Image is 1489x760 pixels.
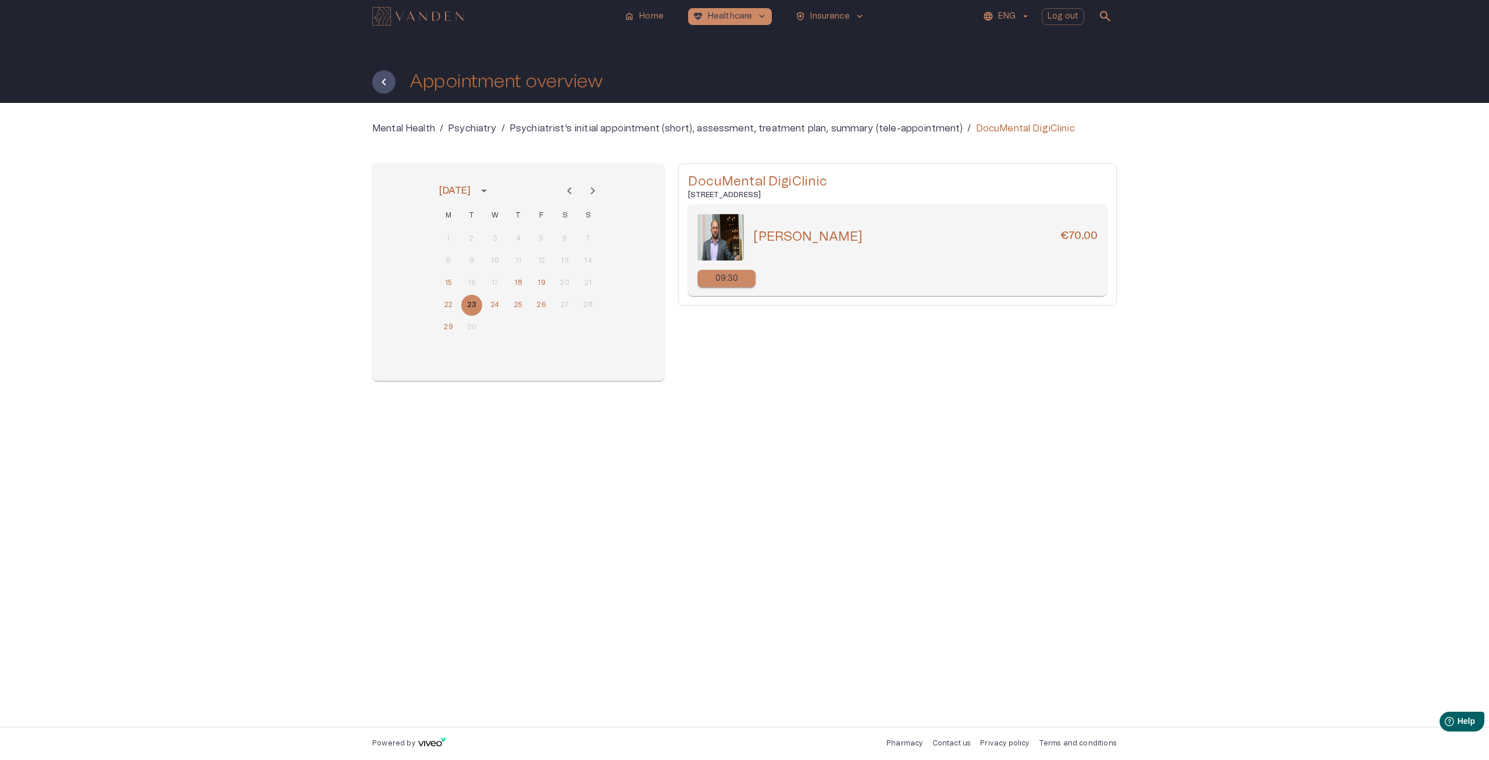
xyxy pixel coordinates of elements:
a: Psychiatrist's initial appointment (short), assessment, treatment plan, summary (tele-appointment) [510,122,963,135]
p: Powered by [372,738,415,748]
p: / [440,122,443,135]
button: 23 [461,295,482,316]
span: keyboard_arrow_down [757,11,767,22]
span: Sunday [578,204,599,227]
h6: [STREET_ADDRESS] [688,190,1107,200]
button: 26 [531,295,552,316]
button: open search modal [1093,5,1117,28]
p: Contact us [932,738,971,748]
button: 18 [508,273,529,294]
p: DocuMental DigiClinic [976,122,1075,135]
span: ecg_heart [693,11,703,22]
a: Pharmacy [886,740,922,747]
button: 22 [438,295,459,316]
span: Monday [438,204,459,227]
button: 24 [485,295,505,316]
img: 80.png [697,214,744,261]
span: keyboard_arrow_down [854,11,865,22]
a: Terms and conditions [1039,740,1117,747]
button: homeHome [619,8,669,25]
a: Mental Health [372,122,435,135]
span: Tuesday [461,204,482,227]
p: Log out [1048,10,1078,23]
button: calendar view is open, switch to year view [474,181,494,201]
img: Vanden logo [372,7,464,26]
p: Home [639,10,664,23]
button: Log out [1042,8,1084,25]
button: 15 [438,273,459,294]
button: ecg_heartHealthcarekeyboard_arrow_down [688,8,772,25]
span: Saturday [554,204,575,227]
p: Healthcare [708,10,753,23]
button: ENG [981,8,1032,25]
p: 09:30 [715,273,739,285]
h5: [PERSON_NAME] [753,229,863,245]
button: 29 [438,317,459,338]
button: Next month [581,179,604,202]
span: search [1098,9,1112,23]
button: Back [372,70,396,94]
span: health_and_safety [795,11,806,22]
button: 25 [508,295,529,316]
span: Thursday [508,204,529,227]
h6: €70.00 [1060,229,1098,245]
button: Previous month [558,179,581,202]
p: / [501,122,505,135]
a: Privacy policy [980,740,1029,747]
a: Select new timeslot for rescheduling [697,270,756,287]
button: 19 [531,273,552,294]
a: Navigate to homepage [372,8,615,24]
button: health_and_safetyInsurancekeyboard_arrow_down [790,8,869,25]
div: [DATE] [439,184,471,198]
a: Psychiatry [448,122,497,135]
span: home [624,11,635,22]
p: / [967,122,971,135]
span: Friday [531,204,552,227]
p: ENG [998,10,1015,23]
h1: Appointment overview [409,72,603,92]
span: Wednesday [485,204,505,227]
iframe: Help widget launcher [1398,707,1489,740]
h5: DocuMental DigiClinic [688,173,1107,190]
div: 09:30 [697,270,756,287]
p: Insurance [810,10,849,23]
